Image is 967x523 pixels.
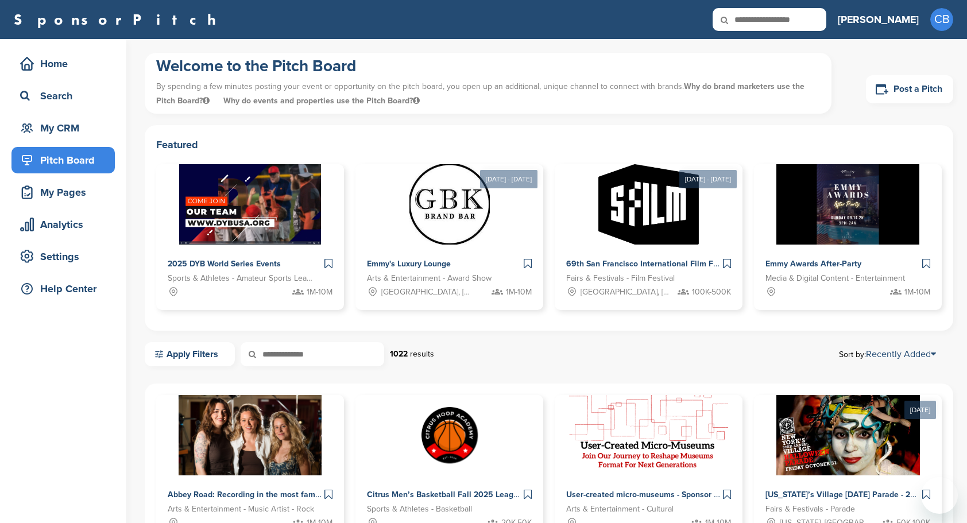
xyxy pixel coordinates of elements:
[838,11,919,28] h3: [PERSON_NAME]
[904,401,936,419] div: [DATE]
[17,53,115,74] div: Home
[168,503,314,516] span: Arts & Entertainment - Music Artist - Rock
[581,286,674,299] span: [GEOGRAPHIC_DATA], [GEOGRAPHIC_DATA]
[866,348,936,360] a: Recently Added
[566,503,674,516] span: Arts & Entertainment - Cultural
[11,243,115,270] a: Settings
[11,51,115,77] a: Home
[367,503,472,516] span: Sports & Athletes - Basketball
[569,395,728,475] img: Sponsorpitch &
[381,286,474,299] span: [GEOGRAPHIC_DATA], [GEOGRAPHIC_DATA]
[409,395,490,475] img: Sponsorpitch &
[409,164,490,245] img: Sponsorpitch &
[838,7,919,32] a: [PERSON_NAME]
[367,272,492,285] span: Arts & Entertainment - Award Show
[156,76,820,111] p: By spending a few minutes posting your event or opportunity on the pitch board, you open up an ad...
[930,8,953,31] span: CB
[598,164,699,245] img: Sponsorpitch &
[566,259,738,269] span: 69th San Francisco International Film Festival
[11,276,115,302] a: Help Center
[11,115,115,141] a: My CRM
[765,272,905,285] span: Media & Digital Content - Entertainment
[410,349,434,359] span: results
[11,179,115,206] a: My Pages
[223,96,420,106] span: Why do events and properties use the Pitch Board?
[904,286,930,299] span: 1M-10M
[866,75,953,103] a: Post a Pitch
[765,503,855,516] span: Fairs & Festivals - Parade
[156,137,942,153] h2: Featured
[367,490,523,499] span: Citrus Men’s Basketball Fall 2025 League
[168,490,354,499] span: Abbey Road: Recording in the most famous studio
[17,182,115,203] div: My Pages
[754,164,942,310] a: Sponsorpitch & Emmy Awards After-Party Media & Digital Content - Entertainment 1M-10M
[390,349,408,359] strong: 1022
[145,342,235,366] a: Apply Filters
[921,477,958,514] iframe: Button to launch messaging window
[168,259,281,269] span: 2025 DYB World Series Events
[307,286,332,299] span: 1M-10M
[679,170,737,188] div: [DATE] - [DATE]
[14,12,223,27] a: SponsorPitch
[692,286,731,299] span: 100K-500K
[17,246,115,267] div: Settings
[179,164,321,245] img: Sponsorpitch &
[566,490,835,499] span: User-created micro-museums - Sponsor the future of cultural storytelling
[566,272,675,285] span: Fairs & Festivals - Film Festival
[555,146,742,310] a: [DATE] - [DATE] Sponsorpitch & 69th San Francisco International Film Festival Fairs & Festivals -...
[839,350,936,359] span: Sort by:
[11,147,115,173] a: Pitch Board
[17,214,115,235] div: Analytics
[776,164,919,245] img: Sponsorpitch &
[11,211,115,238] a: Analytics
[17,278,115,299] div: Help Center
[17,118,115,138] div: My CRM
[765,490,925,499] span: [US_STATE]’s Village [DATE] Parade - 2025
[11,83,115,109] a: Search
[156,56,820,76] h1: Welcome to the Pitch Board
[156,164,344,310] a: Sponsorpitch & 2025 DYB World Series Events Sports & Athletes - Amateur Sports Leagues 1M-10M
[355,146,543,310] a: [DATE] - [DATE] Sponsorpitch & Emmy's Luxury Lounge Arts & Entertainment - Award Show [GEOGRAPHIC...
[367,259,451,269] span: Emmy's Luxury Lounge
[480,170,537,188] div: [DATE] - [DATE]
[168,272,315,285] span: Sports & Athletes - Amateur Sports Leagues
[776,395,920,475] img: Sponsorpitch &
[17,86,115,106] div: Search
[179,395,322,475] img: Sponsorpitch &
[17,150,115,171] div: Pitch Board
[765,259,861,269] span: Emmy Awards After-Party
[506,286,532,299] span: 1M-10M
